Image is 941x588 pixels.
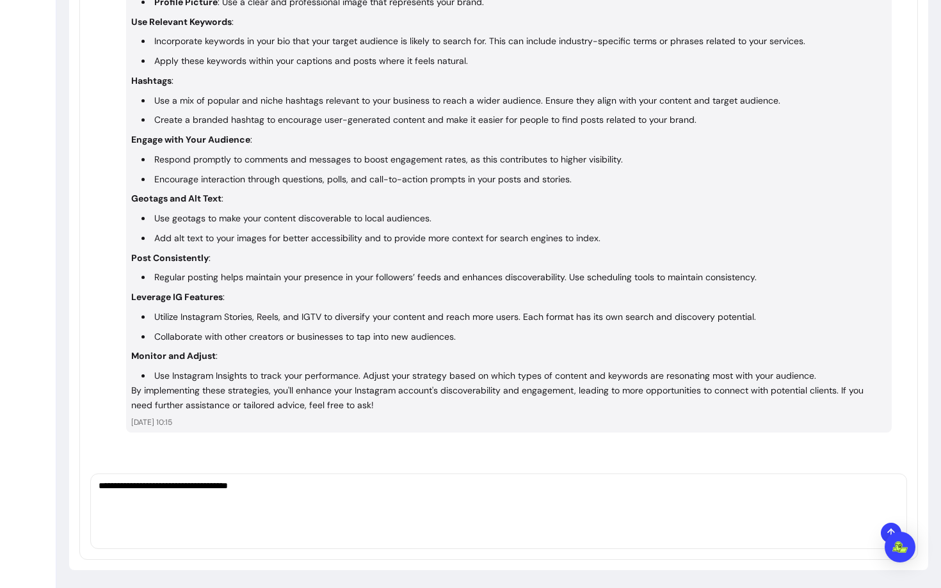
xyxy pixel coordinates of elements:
[131,252,209,264] strong: Post Consistently
[131,193,223,204] p: :
[131,16,234,28] p: :
[131,134,250,145] strong: Engage with Your Audience
[131,383,887,413] p: By implementing these strategies, you'll enhance your Instagram account's discoverability and eng...
[141,369,887,383] li: Use Instagram Insights to track your performance. Adjust your strategy based on which types of co...
[131,75,172,86] strong: Hashtags
[141,34,887,49] li: Incorporate keywords in your bio that your target audience is likely to search for. This can incl...
[131,252,211,264] p: :
[131,291,223,303] strong: Leverage IG Features
[885,532,915,562] div: Open Intercom Messenger
[131,193,221,204] strong: Geotags and Alt Text
[99,479,899,518] textarea: Ask me anything...
[131,350,216,362] strong: Monitor and Adjust
[141,270,887,285] li: Regular posting helps maintain your presence in your followers’ feeds and enhances discoverabilit...
[141,330,887,344] li: Collaborate with other creators or businesses to tap into new audiences.
[141,231,887,246] li: Add alt text to your images for better accessibility and to provide more context for search engin...
[131,75,173,86] p: :
[141,211,887,226] li: Use geotags to make your content discoverable to local audiences.
[141,172,887,187] li: Encourage interaction through questions, polls, and call-to-action prompts in your posts and stor...
[141,152,887,167] li: Respond promptly to comments and messages to boost engagement rates, as this contributes to highe...
[141,54,887,68] li: Apply these keywords within your captions and posts where it feels natural.
[141,113,887,127] li: Create a branded hashtag to encourage user-generated content and make it easier for people to fin...
[141,310,887,324] li: Utilize Instagram Stories, Reels, and IGTV to diversify your content and reach more users. Each f...
[141,93,887,108] li: Use a mix of popular and niche hashtags relevant to your business to reach a wider audience. Ensu...
[131,417,887,427] p: [DATE] 10:15
[131,134,252,145] p: :
[131,350,218,362] p: :
[131,291,225,303] p: :
[131,16,232,28] strong: Use Relevant Keywords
